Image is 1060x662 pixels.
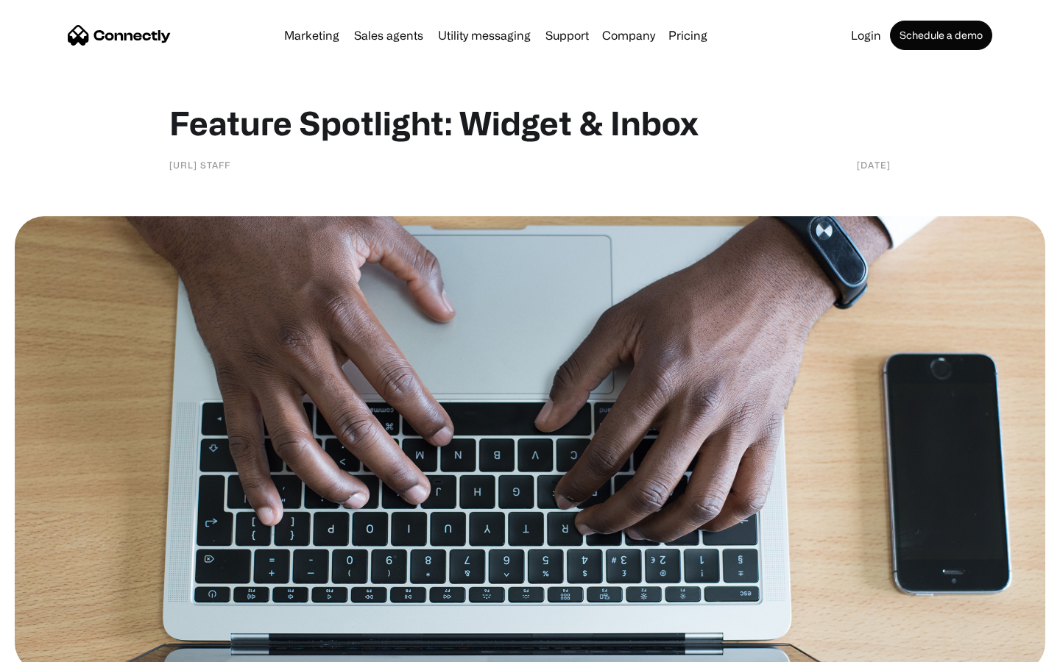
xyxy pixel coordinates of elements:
div: [URL] staff [169,157,230,172]
div: Company [602,25,655,46]
a: Schedule a demo [890,21,992,50]
a: Support [540,29,595,41]
a: Sales agents [348,29,429,41]
a: Login [845,29,887,41]
a: Marketing [278,29,345,41]
a: Pricing [662,29,713,41]
ul: Language list [29,636,88,657]
h1: Feature Spotlight: Widget & Inbox [169,103,891,143]
div: [DATE] [857,157,891,172]
aside: Language selected: English [15,636,88,657]
a: Utility messaging [432,29,537,41]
